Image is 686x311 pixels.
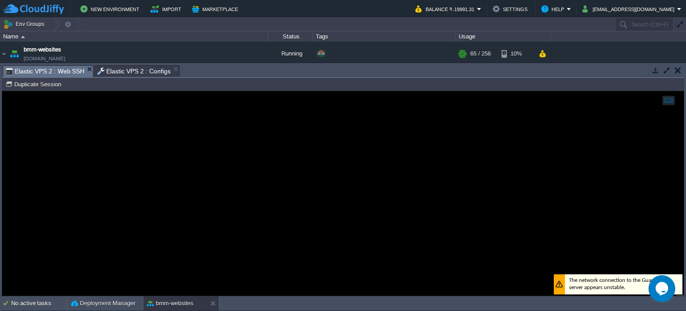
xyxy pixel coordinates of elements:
img: CloudJiffy [3,4,64,15]
button: Settings [493,4,530,14]
div: 65 / 256 [470,42,491,66]
button: Balance ₹-19991.31 [415,4,477,14]
div: Name [1,31,268,42]
span: Elastic VPS 2 : Web SSH [6,66,84,77]
button: Marketplace [192,4,241,14]
button: Help [541,4,567,14]
img: AMDAwAAAACH5BAEAAAAALAAAAAABAAEAAAICRAEAOw== [8,42,21,66]
button: Deployment Manager [71,299,135,308]
span: Elastic VPS 2 : Configs [97,66,171,77]
button: Duplicate Session [5,80,64,88]
div: Status [269,31,313,42]
button: Import [151,4,184,14]
div: Tags [314,31,456,42]
iframe: chat widget [648,275,677,302]
div: 10% [502,42,531,66]
img: AMDAwAAAACH5BAEAAAAALAAAAAABAAEAAAICRAEAOw== [0,42,8,66]
a: bmm-websites [24,45,61,54]
button: Env Groups [3,18,47,30]
img: AMDAwAAAACH5BAEAAAAALAAAAAABAAEAAAICRAEAOw== [21,36,25,38]
span: [DOMAIN_NAME] [24,54,65,63]
button: bmm-websites [147,299,193,308]
div: The network connection to the Guacamole server appears unstable. [552,183,680,203]
div: No active tasks [11,296,67,311]
button: [EMAIL_ADDRESS][DOMAIN_NAME] [582,4,677,14]
div: Usage [456,31,551,42]
div: Running [268,42,313,66]
button: New Environment [80,4,142,14]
